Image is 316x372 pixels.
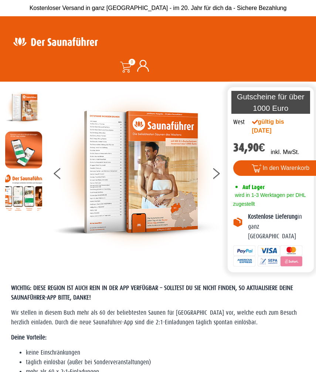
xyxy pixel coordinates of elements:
[233,117,245,127] div: West
[26,358,305,367] li: täglich einlösbar (außer bei Sonderveranstaltungen)
[11,309,297,326] span: Wir stellen in diesem Buch mehr als 60 der beliebtesten Saunen für [GEOGRAPHIC_DATA] vor, welche ...
[242,184,265,191] span: Auf Lager
[5,174,42,211] img: Anleitung7tn
[53,89,220,255] img: der-saunafuehrer-2025-west
[11,284,293,301] span: WICHTIG: DIESE REGION IST AUCH REIN IN DER APP VERFÜGBAR – SOLLTEST DU SIE NICHT FINDEN, SO AKTUA...
[5,132,42,168] img: MOCKUP-iPhone_regional
[129,59,135,65] span: 0
[252,117,297,135] div: gültig bis [DATE]
[5,89,42,126] img: der-saunafuehrer-2025-west
[231,91,310,114] p: Gutscheine für über 1000 Euro
[271,148,299,157] p: inkl. MwSt.
[11,334,47,341] strong: Deine Vorteile:
[233,141,265,154] bdi: 34,90
[259,141,265,154] span: €
[248,212,308,241] p: in ganz [GEOGRAPHIC_DATA]
[26,348,305,358] li: keine Einschränkungen
[30,5,287,11] span: Kostenloser Versand in ganz [GEOGRAPHIC_DATA] - im 20. Jahr für dich da - Sichere Bezahlung
[248,213,298,220] b: Kostenlose Lieferung
[233,192,306,207] span: wird in 1-3 Werktagen per DHL zugestellt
